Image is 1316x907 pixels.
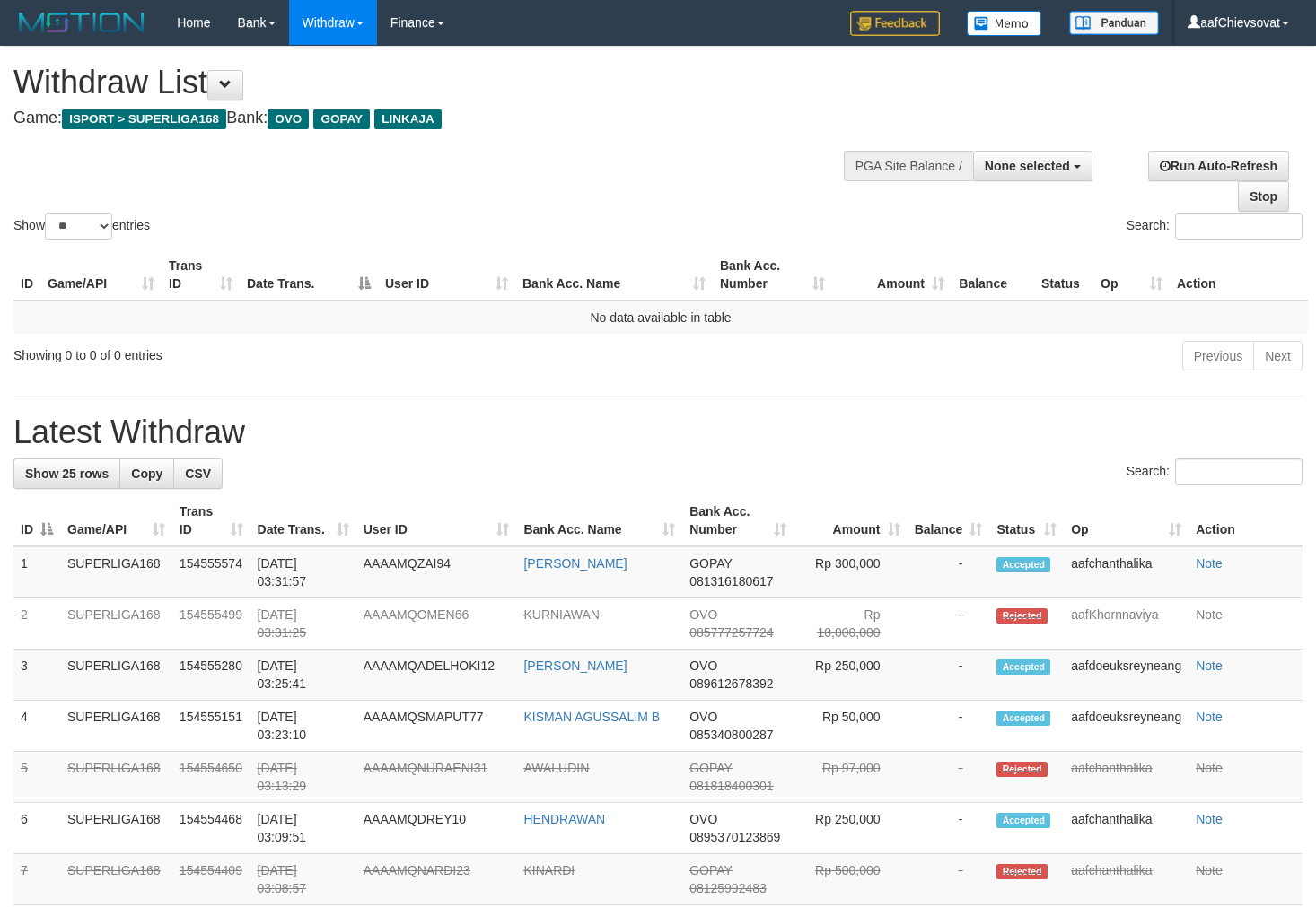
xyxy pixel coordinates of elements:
[794,495,908,546] th: Amount: activate to sort column ascending
[1093,249,1170,301] th: Op: activate to sort column ascending
[713,249,832,301] th: Bank Acc. Number: activate to sort column ascending
[689,607,717,622] span: OVO
[172,854,250,905] td: 154554409
[60,495,172,546] th: Game/API: activate to sort column ascending
[996,608,1047,624] span: Rejected
[523,607,600,622] a: KURNIAWAN
[908,854,990,905] td: -
[989,495,1064,546] th: Status: activate to sort column ascending
[1189,495,1303,546] th: Action
[13,803,60,854] td: 6
[689,658,717,673] span: OVO
[1175,213,1303,240] input: Search:
[172,650,250,701] td: 154555280
[1175,458,1303,485] input: Search:
[250,598,356,650] td: [DATE] 03:31:25
[689,812,717,826] span: OVO
[40,249,162,301] th: Game/API: activate to sort column ascending
[996,711,1050,726] span: Accepted
[1196,556,1223,571] a: Note
[1064,752,1189,803] td: aafchanthalika
[119,458,174,489] a: Copy
[523,556,627,571] a: [PERSON_NAME]
[1170,249,1308,301] th: Action
[689,556,732,571] span: GOPAY
[1064,598,1189,650] td: aafKhornnaviya
[996,762,1047,777] span: Rejected
[908,701,990,752] td: -
[374,109,442,129] span: LINKAJA
[794,803,908,854] td: Rp 250,000
[356,546,517,598] td: AAAAMQZAI94
[60,650,172,701] td: SUPERLIGA168
[689,761,732,775] span: GOPAY
[60,752,172,803] td: SUPERLIGA168
[689,881,767,895] span: Copy 08125992483 to clipboard
[996,557,1050,572] span: Accepted
[60,803,172,854] td: SUPERLIGA168
[250,752,356,803] td: [DATE] 03:13:29
[908,495,990,546] th: Balance: activate to sort column ascending
[250,650,356,701] td: [DATE] 03:25:41
[689,830,780,844] span: Copy 0895370123869 to clipboard
[13,301,1308,334] td: No data available in table
[1127,213,1303,240] label: Search:
[1196,863,1223,877] a: Note
[250,495,356,546] th: Date Trans.: activate to sort column ascending
[172,701,250,752] td: 154555151
[13,65,859,100] h1: Withdraw List
[45,213,112,240] select: Showentries
[13,854,60,905] td: 7
[60,854,172,905] td: SUPERLIGA168
[794,752,908,803] td: Rp 97,000
[13,9,150,36] img: MOTION_logo.png
[1196,607,1223,622] a: Note
[356,752,517,803] td: AAAAMQNURAENI31
[356,701,517,752] td: AAAAMQSMAPUT77
[1196,658,1223,673] a: Note
[996,659,1050,675] span: Accepted
[13,701,60,752] td: 4
[250,854,356,905] td: [DATE] 03:08:57
[523,761,589,775] a: AWALUDIN
[1238,181,1289,212] a: Stop
[794,854,908,905] td: Rp 500,000
[1196,812,1223,826] a: Note
[356,650,517,701] td: AAAAMQADELHOKI12
[523,863,575,877] a: KINARDI
[689,710,717,724] span: OVO
[13,213,150,240] label: Show entries
[172,803,250,854] td: 154554468
[250,546,356,598] td: [DATE] 03:31:57
[967,11,1042,36] img: Button%20Memo.svg
[1064,546,1189,598] td: aafchanthalika
[268,109,309,129] span: OVO
[1034,249,1093,301] th: Status
[952,249,1034,301] th: Balance
[356,803,517,854] td: AAAAMQDREY10
[794,546,908,598] td: Rp 300,000
[523,710,660,724] a: KISMAN AGUSSALIM B
[13,414,1303,450] h1: Latest Withdraw
[794,650,908,701] td: Rp 250,000
[523,812,605,826] a: HENDRAWAN
[689,863,732,877] span: GOPAY
[13,495,60,546] th: ID: activate to sort column descending
[60,701,172,752] td: SUPERLIGA168
[1127,458,1303,485] label: Search:
[832,249,952,301] th: Amount: activate to sort column ascending
[25,467,109,481] span: Show 25 rows
[908,546,990,598] td: -
[844,151,973,181] div: PGA Site Balance /
[1064,803,1189,854] td: aafchanthalika
[794,598,908,650] td: Rp 10,000,000
[172,598,250,650] td: 154555499
[172,546,250,598] td: 154555574
[13,650,60,701] td: 3
[516,495,682,546] th: Bank Acc. Name: activate to sort column ascending
[1196,710,1223,724] a: Note
[1148,151,1289,181] a: Run Auto-Refresh
[908,803,990,854] td: -
[250,803,356,854] td: [DATE] 03:09:51
[13,546,60,598] td: 1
